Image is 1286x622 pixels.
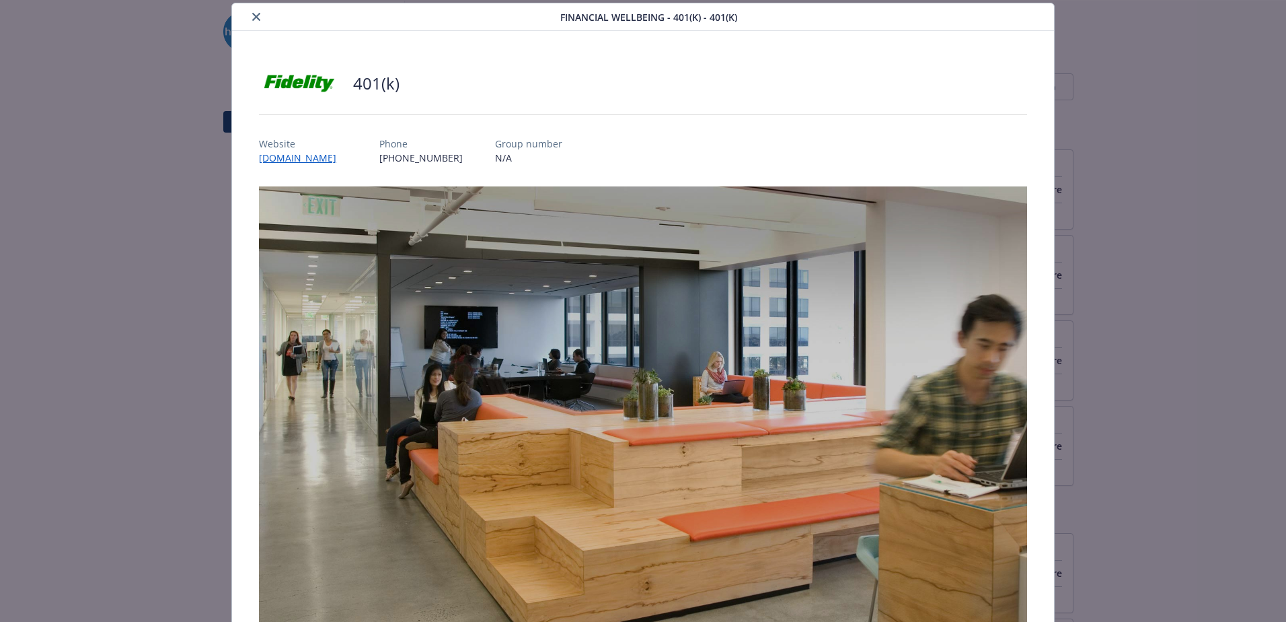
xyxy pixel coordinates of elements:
[259,137,347,151] p: Website
[353,72,400,95] h2: 401(k)
[560,10,737,24] span: Financial Wellbeing - 401(k) - 401(k)
[259,63,340,104] img: Fidelity Investments
[495,137,562,151] p: Group number
[495,151,562,165] p: N/A
[248,9,264,25] button: close
[379,151,463,165] p: [PHONE_NUMBER]
[379,137,463,151] p: Phone
[259,151,347,164] a: [DOMAIN_NAME]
